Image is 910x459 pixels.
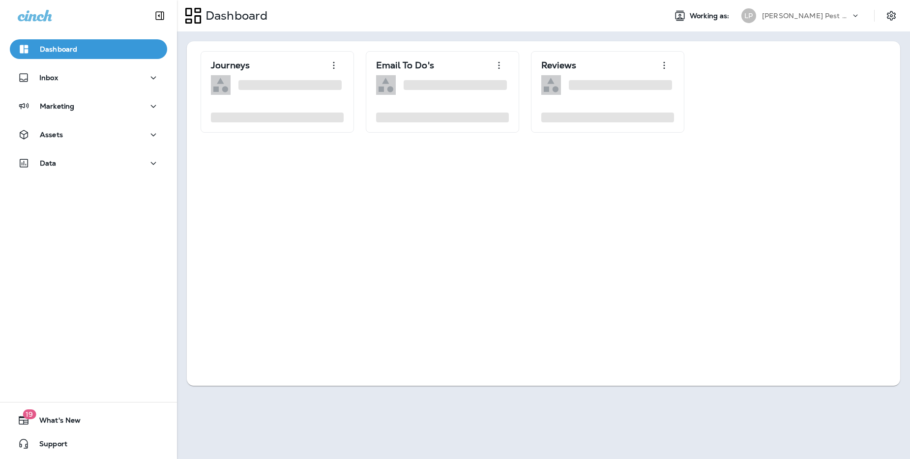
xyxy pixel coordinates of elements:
button: Collapse Sidebar [146,6,174,26]
span: 19 [23,409,36,419]
p: Reviews [541,60,576,70]
button: Marketing [10,96,167,116]
button: Assets [10,125,167,144]
span: Working as: [690,12,732,20]
button: Data [10,153,167,173]
p: Inbox [39,74,58,82]
p: Dashboard [202,8,267,23]
button: Inbox [10,68,167,87]
p: Marketing [40,102,74,110]
p: Journeys [211,60,250,70]
button: Support [10,434,167,454]
button: 19What's New [10,410,167,430]
p: [PERSON_NAME] Pest Control [762,12,851,20]
span: What's New [29,416,81,428]
p: Email To Do's [376,60,434,70]
span: Support [29,440,67,452]
button: Dashboard [10,39,167,59]
div: LP [741,8,756,23]
button: Settings [882,7,900,25]
p: Assets [40,131,63,139]
p: Data [40,159,57,167]
p: Dashboard [40,45,77,53]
